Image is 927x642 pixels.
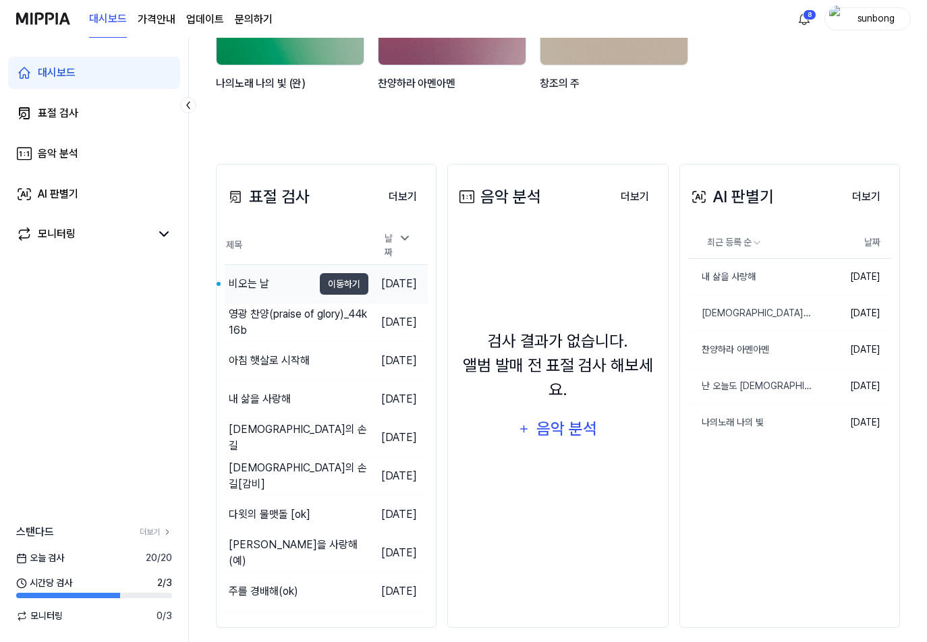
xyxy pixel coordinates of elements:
div: AI 판별기 [688,185,774,209]
div: 아침 햇살로 시작해 [229,353,310,369]
td: [DATE] [813,405,891,441]
button: 알림8 [793,8,815,30]
th: 제목 [225,227,368,265]
td: [DATE] [368,264,428,303]
a: [DEMOGRAPHIC_DATA]의 손길 [688,295,813,331]
div: sunbong [849,11,902,26]
div: 8 [803,9,816,20]
div: AI 판별기 [38,186,78,202]
button: 더보기 [610,183,660,210]
div: 찬양하라 아멘아멘 [688,343,769,357]
div: 찬양하라 아멘아멘 [378,75,529,109]
div: 표절 검사 [225,185,310,209]
td: [DATE] [813,368,891,405]
div: 나의노래 나의 빛 [688,415,764,430]
div: [DEMOGRAPHIC_DATA]의 손길 [688,306,813,320]
a: 내 삶을 사랑해 [688,259,813,295]
div: [DEMOGRAPHIC_DATA]의 손길[감비] [229,460,368,492]
img: profile [829,5,845,32]
div: 음악 분석 [456,185,541,209]
span: 모니터링 [16,609,63,623]
span: 시간당 검사 [16,576,72,590]
div: 비오는 날 [229,276,269,292]
button: 더보기 [841,183,891,210]
div: 내 삶을 사랑해 [688,270,756,284]
div: [PERSON_NAME]을 사랑해 (예) [229,537,368,569]
a: 음악 분석 [8,138,180,170]
div: 내 삶을 사랑해 [229,391,291,407]
button: 더보기 [378,183,428,210]
td: [DATE] [368,533,428,572]
div: 대시보드 [38,65,76,81]
a: 업데이트 [186,11,224,28]
img: 알림 [796,11,812,27]
a: 찬양하라 아멘아멘 [688,332,813,368]
td: [DATE] [368,303,428,341]
a: 표절 검사 [8,97,180,129]
div: 영광 찬양(praise of glory)_44k16b [229,306,368,339]
span: 오늘 검사 [16,551,64,565]
td: [DATE] [368,457,428,495]
a: 대시보드 [8,57,180,89]
td: [DATE] [368,572,428,610]
td: [DATE] [368,341,428,380]
span: 2 / 3 [157,576,172,590]
div: 주를 경배해(ok) [229,583,298,600]
div: 모니터링 [38,226,76,242]
span: 0 / 3 [157,609,172,623]
button: 가격안내 [138,11,175,28]
a: AI 판별기 [8,178,180,210]
th: 날짜 [813,227,891,259]
td: [DATE] [813,259,891,295]
button: 음악 분석 [509,413,607,445]
div: 표절 검사 [38,105,78,121]
div: [DEMOGRAPHIC_DATA]의 손길 [229,421,368,454]
div: 난 오늘도 [DEMOGRAPHIC_DATA]을 찬양해 [688,379,813,393]
td: [DATE] [368,380,428,418]
div: 음악 분석 [38,146,78,162]
a: 더보기 [140,526,172,538]
td: [DATE] [813,295,891,332]
span: 스탠다드 [16,524,54,540]
button: 이동하기 [320,273,368,295]
span: 20 / 20 [146,551,172,565]
div: 다윗의 물맷돌 [ok] [229,506,310,523]
a: 대시보드 [89,1,127,38]
a: 문의하기 [235,11,273,28]
td: [DATE] [368,418,428,457]
div: 검사 결과가 없습니다. 앨범 발매 전 표절 검사 해보세요. [456,329,659,402]
a: 난 오늘도 [DEMOGRAPHIC_DATA]을 찬양해 [688,368,813,404]
div: 음악 분석 [534,416,598,442]
div: 나의노래 나의 빛 (완) [216,75,367,109]
a: 모니터링 [16,226,150,242]
div: 창조의 주 [540,75,691,109]
td: [DATE] [368,495,428,533]
td: [DATE] [813,332,891,368]
button: profilesunbong [824,7,911,30]
div: 날짜 [379,227,417,264]
a: 나의노래 나의 빛 [688,405,813,440]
